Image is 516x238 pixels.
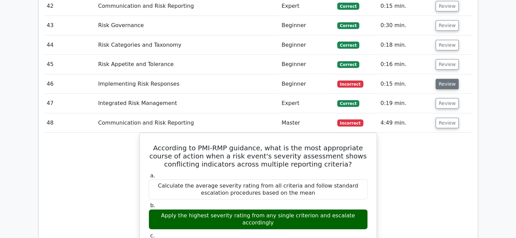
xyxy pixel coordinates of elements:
td: 43 [44,16,96,35]
td: Integrated Risk Management [95,94,279,113]
span: Correct [337,42,359,48]
td: 0:30 min. [378,16,433,35]
td: 0:16 min. [378,55,433,74]
h5: According to PMI-RMP guidance, what is the most appropriate course of action when a risk event's ... [148,144,368,168]
td: Expert [279,94,335,113]
td: 46 [44,74,96,94]
button: Review [436,20,459,31]
span: b. [150,202,155,209]
td: Beginner [279,74,335,94]
button: Review [436,59,459,70]
td: Risk Governance [95,16,279,35]
span: a. [150,172,155,179]
div: Apply the highest severity rating from any single criterion and escalate accordingly [149,209,368,230]
td: Communication and Risk Reporting [95,113,279,133]
td: 45 [44,55,96,74]
button: Review [436,98,459,109]
td: Beginner [279,36,335,55]
td: Implementing Risk Responses [95,74,279,94]
td: Beginner [279,55,335,74]
span: Correct [337,22,359,29]
button: Review [436,1,459,12]
td: 44 [44,36,96,55]
td: 47 [44,94,96,113]
td: 4:49 min. [378,113,433,133]
span: Correct [337,3,359,9]
td: 0:18 min. [378,36,433,55]
button: Review [436,40,459,50]
button: Review [436,79,459,89]
span: Incorrect [337,120,363,126]
td: 0:15 min. [378,74,433,94]
td: 48 [44,113,96,133]
td: Risk Categories and Taxonomy [95,36,279,55]
span: Correct [337,61,359,68]
td: Beginner [279,16,335,35]
td: Risk Appetite and Tolerance [95,55,279,74]
td: Master [279,113,335,133]
span: Correct [337,100,359,107]
td: 0:19 min. [378,94,433,113]
span: Incorrect [337,81,363,87]
button: Review [436,118,459,128]
div: Calculate the average severity rating from all criteria and follow standard escalation procedures... [149,179,368,200]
